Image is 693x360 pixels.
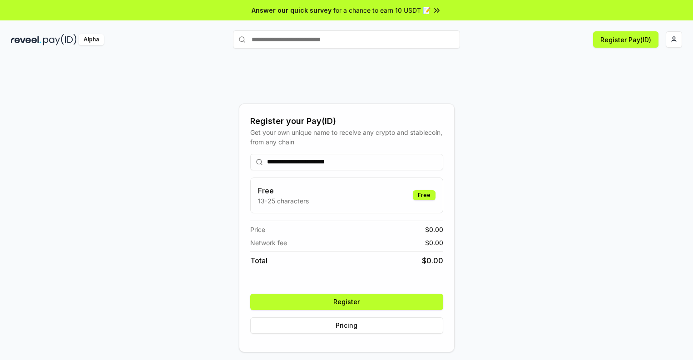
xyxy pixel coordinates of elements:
[333,5,431,15] span: for a chance to earn 10 USDT 📝
[413,190,436,200] div: Free
[422,255,443,266] span: $ 0.00
[250,238,287,247] span: Network fee
[250,115,443,128] div: Register your Pay(ID)
[250,255,267,266] span: Total
[11,34,41,45] img: reveel_dark
[258,185,309,196] h3: Free
[425,238,443,247] span: $ 0.00
[79,34,104,45] div: Alpha
[252,5,332,15] span: Answer our quick survey
[593,31,658,48] button: Register Pay(ID)
[425,225,443,234] span: $ 0.00
[250,128,443,147] div: Get your own unique name to receive any crypto and stablecoin, from any chain
[250,317,443,334] button: Pricing
[250,294,443,310] button: Register
[258,196,309,206] p: 13-25 characters
[43,34,77,45] img: pay_id
[250,225,265,234] span: Price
